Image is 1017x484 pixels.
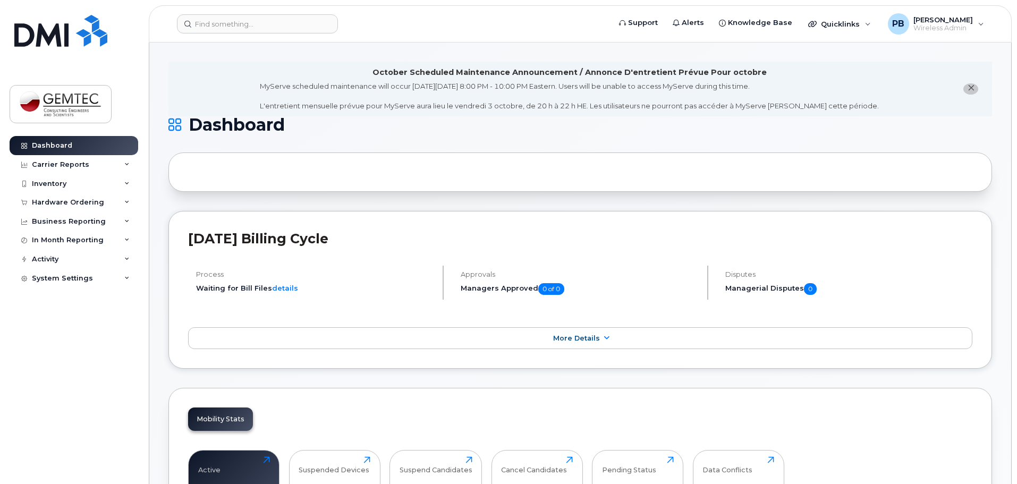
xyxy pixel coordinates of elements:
h4: Approvals [461,270,698,278]
div: Pending Status [602,456,656,474]
div: Suspend Candidates [400,456,472,474]
h5: Managerial Disputes [725,283,972,295]
div: Data Conflicts [702,456,752,474]
span: More Details [553,334,600,342]
div: Suspended Devices [299,456,369,474]
span: 0 [804,283,817,295]
span: Dashboard [189,117,285,133]
div: October Scheduled Maintenance Announcement / Annonce D'entretient Prévue Pour octobre [372,67,767,78]
div: Cancel Candidates [501,456,567,474]
a: details [272,284,298,292]
div: MyServe scheduled maintenance will occur [DATE][DATE] 8:00 PM - 10:00 PM Eastern. Users will be u... [260,81,879,111]
button: close notification [963,83,978,95]
h2: [DATE] Billing Cycle [188,231,972,247]
h4: Disputes [725,270,972,278]
div: Active [198,456,221,474]
h4: Process [196,270,434,278]
h5: Managers Approved [461,283,698,295]
li: Waiting for Bill Files [196,283,434,293]
span: 0 of 0 [538,283,564,295]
